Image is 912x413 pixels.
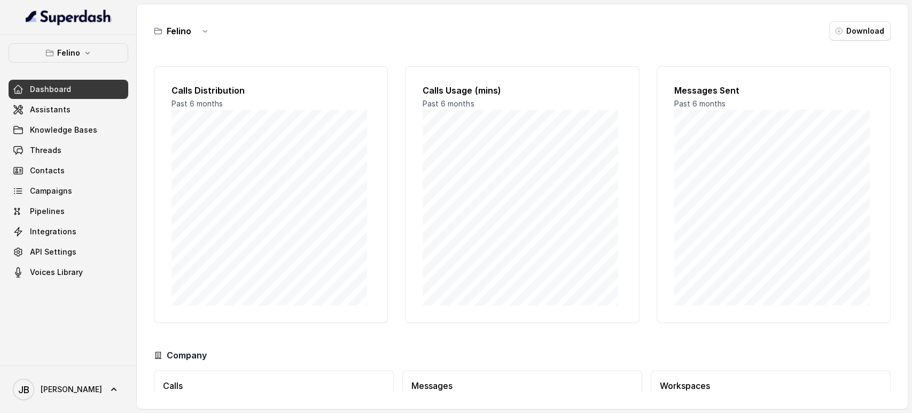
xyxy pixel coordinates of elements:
[9,242,128,262] a: API Settings
[9,120,128,140] a: Knowledge Bases
[411,379,633,392] h3: Messages
[167,25,191,37] h3: Felino
[674,99,726,108] span: Past 6 months
[423,84,621,97] h2: Calls Usage (mins)
[30,186,72,196] span: Campaigns
[9,80,128,99] a: Dashboard
[423,99,474,108] span: Past 6 months
[9,222,128,241] a: Integrations
[26,9,112,26] img: light.svg
[9,181,128,201] a: Campaigns
[30,226,76,237] span: Integrations
[18,384,29,395] text: JB
[30,267,83,278] span: Voices Library
[57,47,80,59] p: Felino
[9,374,128,404] a: [PERSON_NAME]
[30,104,71,115] span: Assistants
[829,21,891,41] button: Download
[30,84,71,95] span: Dashboard
[41,384,102,395] span: [PERSON_NAME]
[167,349,207,362] h3: Company
[30,165,65,176] span: Contacts
[660,379,882,392] h3: Workspaces
[9,202,128,221] a: Pipelines
[163,379,385,392] h3: Calls
[30,247,76,257] span: API Settings
[30,206,65,217] span: Pipelines
[9,100,128,119] a: Assistants
[9,43,128,63] button: Felino
[30,145,61,156] span: Threads
[9,161,128,180] a: Contacts
[30,125,97,135] span: Knowledge Bases
[674,84,873,97] h2: Messages Sent
[9,263,128,282] a: Voices Library
[172,99,223,108] span: Past 6 months
[172,84,370,97] h2: Calls Distribution
[9,141,128,160] a: Threads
